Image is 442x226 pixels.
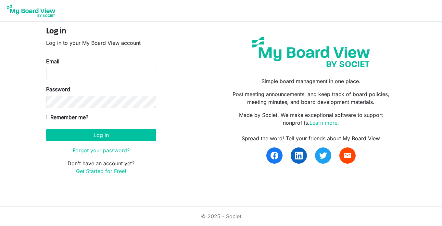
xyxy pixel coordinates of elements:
[309,119,339,126] a: Learn more.
[247,32,375,72] img: my-board-view-societ.svg
[46,57,59,65] label: Email
[73,147,130,154] a: Forgot your password?
[46,85,70,93] label: Password
[344,152,351,159] span: email
[46,129,156,141] button: Log in
[5,3,57,19] img: My Board View Logo
[319,152,327,159] img: twitter.svg
[46,159,156,175] p: Don't have an account yet?
[201,213,241,220] a: © 2025 - Societ
[226,111,396,127] p: Made by Societ. We make exceptional software to support nonprofits.
[46,39,156,47] p: Log in to your My Board View account
[271,152,278,159] img: facebook.svg
[46,27,156,36] h4: Log in
[226,134,396,142] div: Spread the word! Tell your friends about My Board View
[226,90,396,106] p: Post meeting announcements, and keep track of board policies, meeting minutes, and board developm...
[76,168,126,174] a: Get Started for Free!
[295,152,303,159] img: linkedin.svg
[226,77,396,85] p: Simple board management in one place.
[339,147,356,164] a: email
[46,115,50,119] input: Remember me?
[46,113,88,121] label: Remember me?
